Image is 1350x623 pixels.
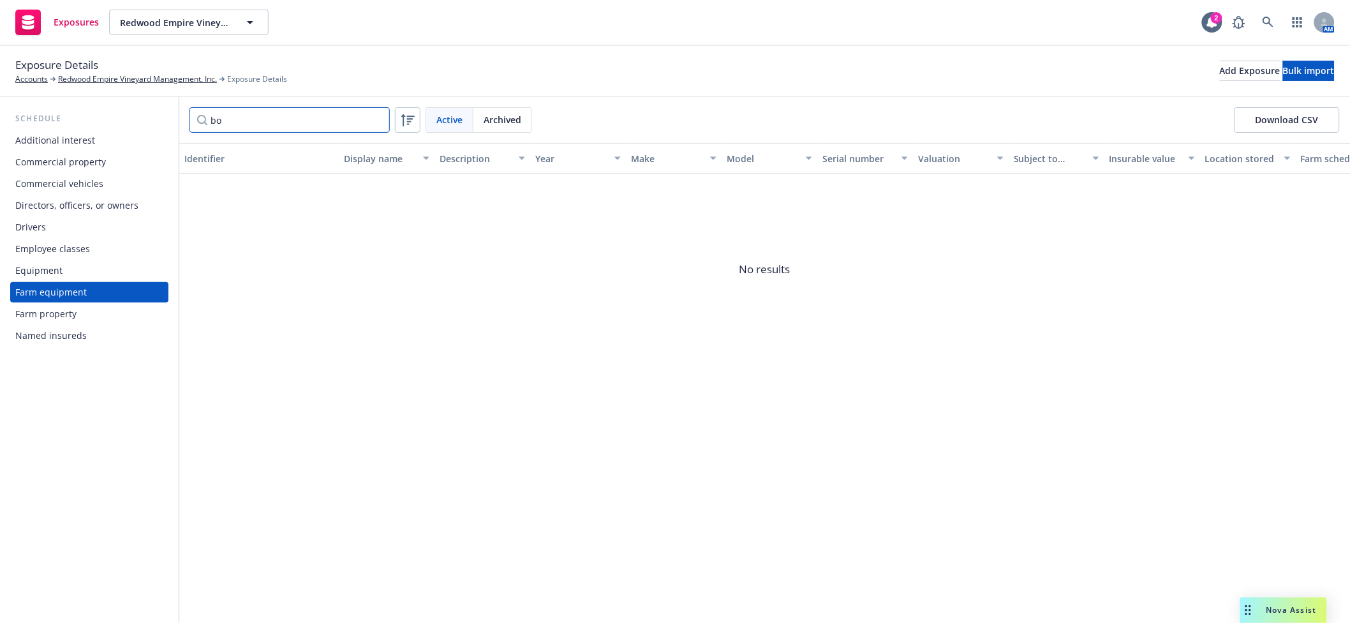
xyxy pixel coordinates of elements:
input: Filter by keyword... [189,107,390,133]
span: Redwood Empire Vineyard Management, Inc. [120,16,230,29]
span: Exposure Details [15,57,98,73]
div: Add Exposure [1220,61,1280,80]
div: Employee classes [15,239,90,259]
div: Directors, officers, or owners [15,195,138,216]
button: Nova Assist [1240,597,1327,623]
a: Employee classes [10,239,168,259]
div: Farm equipment [15,282,87,303]
span: Archived [484,113,521,126]
div: Serial number [822,152,894,165]
div: Model [727,152,798,165]
a: Exposures [10,4,104,40]
div: Additional interest [15,130,95,151]
div: Equipment [15,260,63,281]
div: Make [631,152,702,165]
div: Schedule [10,112,168,125]
div: Drag to move [1240,597,1256,623]
div: 2 [1211,12,1222,24]
button: Make [626,143,722,174]
div: Farm property [15,304,77,324]
div: Display name [344,152,415,165]
div: Subject to motor vehicle insurance law [1014,152,1085,165]
a: Farm property [10,304,168,324]
a: Switch app [1285,10,1310,35]
button: Description [434,143,530,174]
a: Search [1256,10,1281,35]
a: Farm equipment [10,282,168,303]
button: Model [722,143,817,174]
span: No results [179,174,1350,365]
button: Display name [339,143,434,174]
a: Named insureds [10,326,168,346]
button: Add Exposure [1220,61,1280,81]
div: Year [535,152,607,165]
a: Report a Bug [1226,10,1252,35]
button: Serial number [817,143,913,174]
button: Redwood Empire Vineyard Management, Inc. [109,10,269,35]
div: Bulk import [1283,61,1335,80]
a: Redwood Empire Vineyard Management, Inc. [58,73,217,85]
button: Insurable value [1104,143,1200,174]
div: Named insureds [15,326,87,346]
div: Commercial property [15,152,106,172]
button: Valuation [913,143,1009,174]
span: Exposure Details [227,73,287,85]
span: Nova Assist [1266,604,1317,615]
a: Commercial vehicles [10,174,168,194]
div: Commercial vehicles [15,174,103,194]
span: Exposures [54,17,99,27]
a: Commercial property [10,152,168,172]
a: Accounts [15,73,48,85]
a: Directors, officers, or owners [10,195,168,216]
div: Location stored [1205,152,1277,165]
div: Identifier [184,152,334,165]
a: Equipment [10,260,168,281]
div: Drivers [15,217,46,237]
button: Download CSV [1235,107,1340,133]
span: Active [436,113,463,126]
div: Valuation [918,152,990,165]
button: Location stored [1200,143,1296,174]
button: Year [530,143,626,174]
a: Additional interest [10,130,168,151]
button: Identifier [179,143,339,174]
button: Subject to motor vehicle insurance law [1009,143,1104,174]
a: Drivers [10,217,168,237]
div: Description [440,152,511,165]
button: Bulk import [1283,61,1335,81]
div: Insurable value [1109,152,1181,165]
